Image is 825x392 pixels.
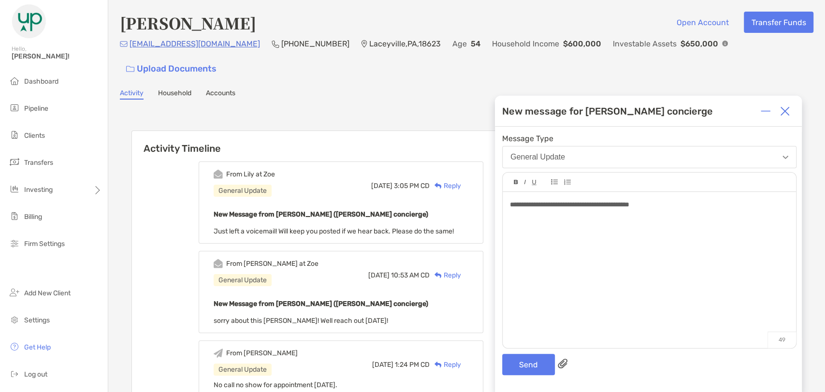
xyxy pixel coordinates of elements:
[722,41,728,46] img: Info Icon
[24,186,53,194] span: Investing
[434,362,442,368] img: Reply icon
[9,341,20,352] img: get-help icon
[510,153,565,161] div: General Update
[272,40,279,48] img: Phone Icon
[24,131,45,140] span: Clients
[471,38,480,50] p: 54
[371,182,392,190] span: [DATE]
[24,370,47,378] span: Log out
[214,210,428,218] b: New Message from [PERSON_NAME] ([PERSON_NAME] concierge)
[214,363,272,376] div: General Update
[9,368,20,379] img: logout icon
[226,349,298,357] div: From [PERSON_NAME]
[12,4,46,39] img: Zoe Logo
[24,289,71,297] span: Add New Client
[532,180,536,185] img: Editor control icon
[452,38,467,50] p: Age
[551,179,558,185] img: Editor control icon
[361,40,367,48] img: Location Icon
[391,271,430,279] span: 10:53 AM CD
[9,183,20,195] img: investing icon
[214,274,272,286] div: General Update
[514,180,518,185] img: Editor control icon
[24,104,48,113] span: Pipeline
[394,182,430,190] span: 3:05 PM CD
[130,38,260,50] p: [EMAIL_ADDRESS][DOMAIN_NAME]
[206,89,235,100] a: Accounts
[430,360,461,370] div: Reply
[372,361,393,369] span: [DATE]
[9,237,20,249] img: firm-settings icon
[214,317,388,325] span: sorry about this [PERSON_NAME]! Well reach out [DATE]!
[24,240,65,248] span: Firm Settings
[502,134,796,143] span: Message Type
[368,271,390,279] span: [DATE]
[492,38,559,50] p: Household Income
[226,260,318,268] div: From [PERSON_NAME] at Zoe
[502,146,796,168] button: General Update
[767,332,796,348] p: 49
[434,183,442,189] img: Reply icon
[744,12,813,33] button: Transfer Funds
[524,180,526,185] img: Editor control icon
[369,38,441,50] p: Laceyville , PA , 18623
[780,106,790,116] img: Close
[9,102,20,114] img: pipeline icon
[558,359,567,368] img: paperclip attachments
[214,300,428,308] b: New Message from [PERSON_NAME] ([PERSON_NAME] concierge)
[24,316,50,324] span: Settings
[120,89,144,100] a: Activity
[24,213,42,221] span: Billing
[563,38,601,50] p: $600,000
[120,41,128,47] img: Email Icon
[430,270,461,280] div: Reply
[158,89,191,100] a: Household
[24,77,58,86] span: Dashboard
[214,185,272,197] div: General Update
[120,12,256,34] h4: [PERSON_NAME]
[613,38,677,50] p: Investable Assets
[564,179,571,185] img: Editor control icon
[9,287,20,298] img: add_new_client icon
[502,105,713,117] div: New message for [PERSON_NAME] concierge
[9,210,20,222] img: billing icon
[782,156,788,159] img: Open dropdown arrow
[214,227,454,235] span: Just left a voicemail! Will keep you posted if we hear back. Please do the same!
[9,314,20,325] img: settings icon
[434,272,442,278] img: Reply icon
[132,131,550,154] h6: Activity Timeline
[214,170,223,179] img: Event icon
[120,58,223,79] a: Upload Documents
[226,170,275,178] div: From Lily at Zoe
[214,381,337,389] span: No call no show for appointment [DATE].
[395,361,430,369] span: 1:24 PM CD
[502,354,555,375] button: Send
[281,38,349,50] p: [PHONE_NUMBER]
[214,259,223,268] img: Event icon
[24,343,51,351] span: Get Help
[9,75,20,87] img: dashboard icon
[9,129,20,141] img: clients icon
[761,106,770,116] img: Expand or collapse
[126,66,134,73] img: button icon
[12,52,102,60] span: [PERSON_NAME]!
[214,348,223,358] img: Event icon
[9,156,20,168] img: transfers icon
[680,38,718,50] p: $650,000
[24,159,53,167] span: Transfers
[430,181,461,191] div: Reply
[669,12,736,33] button: Open Account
